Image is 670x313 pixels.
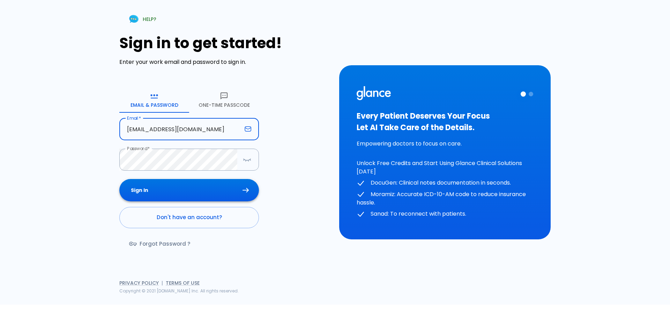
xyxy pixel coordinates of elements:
[119,234,201,254] a: Forgot Password ?
[119,58,331,66] p: Enter your work email and password to sign in.
[119,88,189,113] button: Email & Password
[162,280,163,286] span: |
[189,88,259,113] button: One-Time Passcode
[357,210,533,218] p: Sanad: To reconnect with patients.
[119,280,159,286] a: Privacy Policy
[119,179,259,202] button: Sign In
[119,288,239,294] span: Copyright © 2021 [DOMAIN_NAME] Inc. All rights reserved.
[119,207,259,228] a: Don't have an account?
[357,190,533,207] p: Moramiz: Accurate ICD-10-AM code to reduce insurance hassle.
[357,159,533,176] p: Unlock Free Credits and Start Using Glance Clinical Solutions [DATE]
[119,10,165,28] a: HELP?
[119,118,242,140] input: dr.ahmed@clinic.com
[357,179,533,187] p: DocuGen: Clinical notes documentation in seconds.
[166,280,200,286] a: Terms of Use
[357,110,533,133] h3: Every Patient Deserves Your Focus Let AI Take Care of the Details.
[128,13,140,25] img: Chat Support
[119,35,331,52] h1: Sign in to get started!
[357,140,533,148] p: Empowering doctors to focus on care.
